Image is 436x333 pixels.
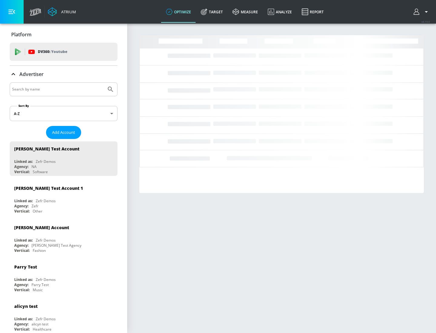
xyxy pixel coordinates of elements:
[10,181,117,215] div: [PERSON_NAME] Test Account 1Linked as:Zefr DemosAgency:ZefrVertical:Other
[33,248,46,253] div: Fashion
[14,327,30,332] div: Vertical:
[14,316,33,321] div: Linked as:
[14,303,38,309] div: alicyn test
[14,169,30,174] div: Vertical:
[11,31,31,38] p: Platform
[31,203,38,209] div: Zefr
[52,129,75,136] span: Add Account
[38,48,67,55] p: DV360:
[33,209,42,214] div: Other
[263,1,297,23] a: Analyze
[14,277,33,282] div: Linked as:
[17,104,30,108] label: Sort By
[59,9,76,15] div: Atrium
[14,203,28,209] div: Agency:
[31,164,37,169] div: NA
[48,7,76,16] a: Atrium
[14,282,28,287] div: Agency:
[19,71,44,77] p: Advertiser
[51,48,67,55] p: Youtube
[46,126,81,139] button: Add Account
[14,238,33,243] div: Linked as:
[36,238,56,243] div: Zefr Demos
[10,66,117,83] div: Advertiser
[14,146,79,152] div: [PERSON_NAME] Test Account
[14,185,83,191] div: [PERSON_NAME] Test Account 1
[10,26,117,43] div: Platform
[14,225,69,230] div: [PERSON_NAME] Account
[10,259,117,294] div: Parry TestLinked as:Zefr DemosAgency:Parry TestVertical:Music
[14,164,28,169] div: Agency:
[14,209,30,214] div: Vertical:
[10,141,117,176] div: [PERSON_NAME] Test AccountLinked as:Zefr DemosAgency:NAVertical:Software
[14,287,30,292] div: Vertical:
[228,1,263,23] a: measure
[14,321,28,327] div: Agency:
[297,1,329,23] a: Report
[14,264,37,270] div: Parry Test
[14,248,30,253] div: Vertical:
[31,321,48,327] div: alicyn test
[10,220,117,255] div: [PERSON_NAME] AccountLinked as:Zefr DemosAgency:[PERSON_NAME] Test AgencyVertical:Fashion
[33,327,51,332] div: Healthcare
[36,316,56,321] div: Zefr Demos
[31,282,49,287] div: Parry Test
[10,106,117,121] div: A-Z
[33,169,48,174] div: Software
[14,198,33,203] div: Linked as:
[10,43,117,61] div: DV360: Youtube
[14,159,33,164] div: Linked as:
[14,243,28,248] div: Agency:
[12,85,104,93] input: Search by name
[161,1,196,23] a: optimize
[31,243,81,248] div: [PERSON_NAME] Test Agency
[421,20,430,23] span: v 4.19.0
[36,277,56,282] div: Zefr Demos
[36,159,56,164] div: Zefr Demos
[196,1,228,23] a: Target
[36,198,56,203] div: Zefr Demos
[33,287,43,292] div: Music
